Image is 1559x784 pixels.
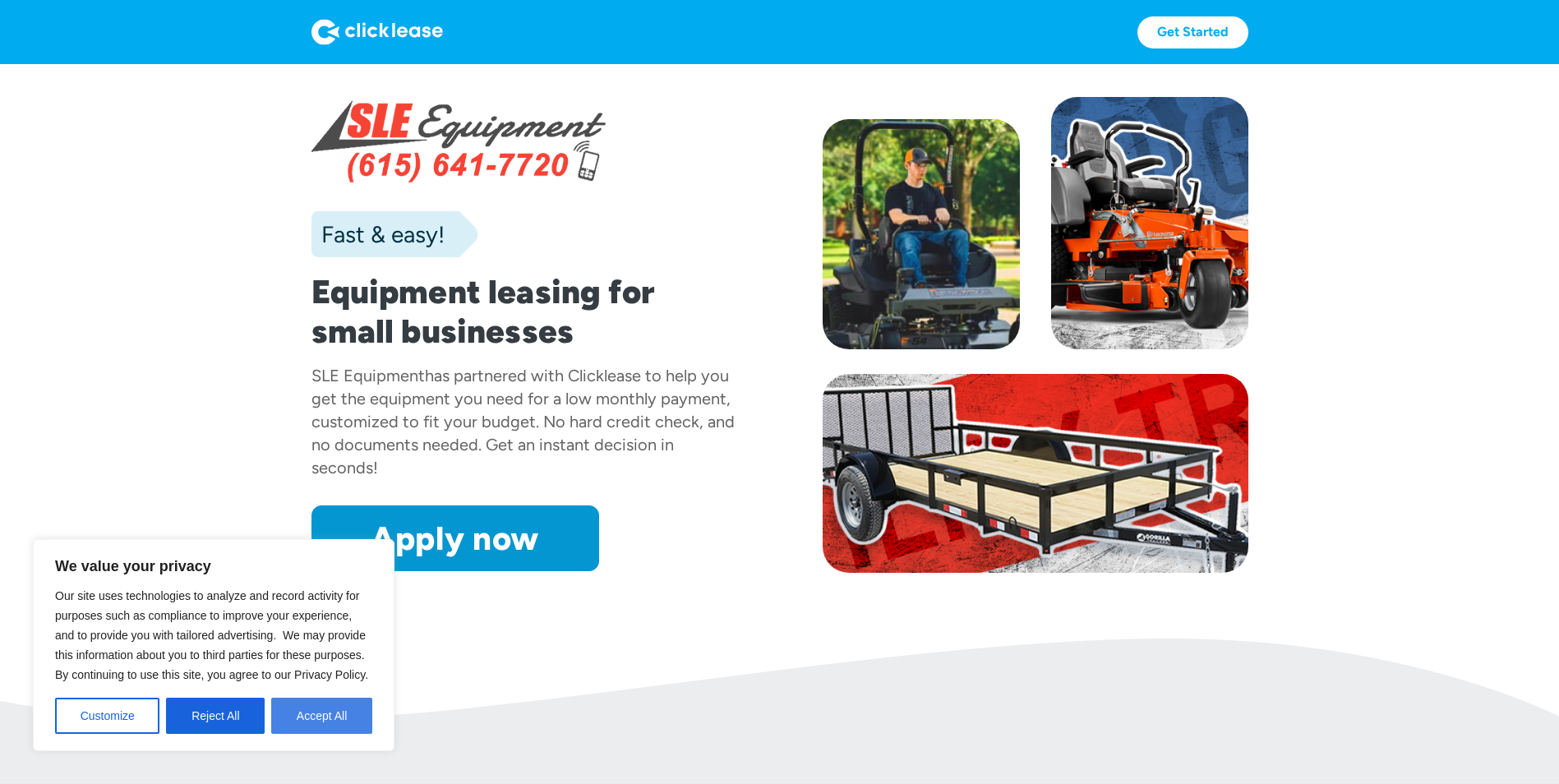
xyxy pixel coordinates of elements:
[311,366,735,477] div: has partnered with Clicklease to help you get the equipment you need for a low monthly payment, c...
[271,698,372,734] button: Accept All
[33,539,394,751] div: We value your privacy
[311,19,443,45] img: Logo
[311,366,425,385] div: SLE Equipment
[55,589,368,681] span: Our site uses technologies to analyze and record activity for purposes such as compliance to impr...
[1137,16,1248,48] a: Get Started
[311,272,737,351] h1: Equipment leasing for small businesses
[311,218,445,251] div: Fast & easy!
[55,698,159,734] button: Customize
[311,505,599,571] a: Apply now
[55,556,372,576] p: We value your privacy
[166,698,265,734] button: Reject All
